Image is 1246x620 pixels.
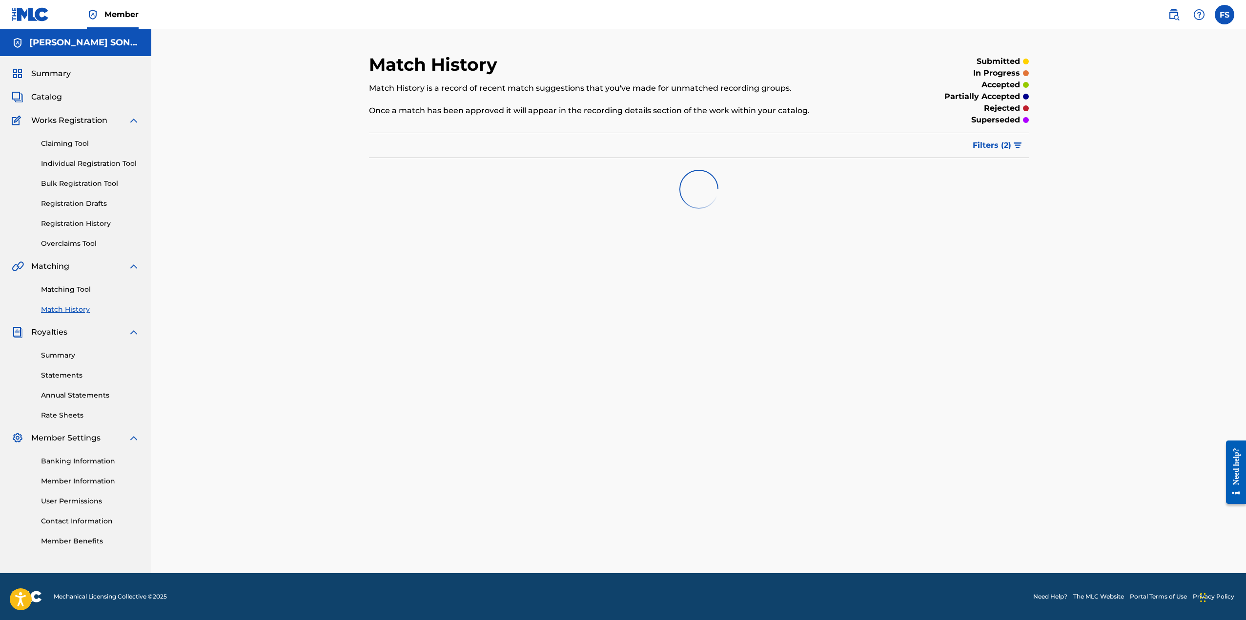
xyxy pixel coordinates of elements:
[41,350,140,360] a: Summary
[1014,142,1022,148] img: filter
[1200,583,1206,612] div: Drag
[1033,592,1067,601] a: Need Help?
[1193,592,1234,601] a: Privacy Policy
[973,140,1011,151] span: Filters ( 2 )
[1219,433,1246,511] iframe: Resource Center
[1197,573,1246,620] iframe: Chat Widget
[41,410,140,420] a: Rate Sheets
[12,591,42,602] img: logo
[128,432,140,444] img: expand
[369,82,877,94] p: Match History is a record of recent match suggestions that you've made for unmatched recording gr...
[29,37,140,48] h5: FELIX SCHUBERT SONGS
[12,68,71,80] a: SummarySummary
[12,91,23,103] img: Catalog
[128,260,140,272] img: expand
[12,91,62,103] a: CatalogCatalog
[54,592,167,601] span: Mechanical Licensing Collective © 2025
[41,219,140,229] a: Registration History
[41,496,140,506] a: User Permissions
[977,56,1020,67] p: submitted
[981,79,1020,91] p: accepted
[128,326,140,338] img: expand
[12,326,23,338] img: Royalties
[31,115,107,126] span: Works Registration
[41,179,140,189] a: Bulk Registration Tool
[31,326,67,338] span: Royalties
[1130,592,1187,601] a: Portal Terms of Use
[1164,5,1184,24] a: Public Search
[369,105,877,117] p: Once a match has been approved it will appear in the recording details section of the work within...
[1168,9,1180,20] img: search
[41,284,140,295] a: Matching Tool
[41,199,140,209] a: Registration Drafts
[41,390,140,400] a: Annual Statements
[41,159,140,169] a: Individual Registration Tool
[104,9,139,20] span: Member
[12,68,23,80] img: Summary
[967,133,1029,158] button: Filters (2)
[31,260,69,272] span: Matching
[679,170,718,209] img: preloader
[31,91,62,103] span: Catalog
[41,516,140,526] a: Contact Information
[1189,5,1209,24] div: Help
[87,9,99,20] img: Top Rightsholder
[41,536,140,546] a: Member Benefits
[12,260,24,272] img: Matching
[971,114,1020,126] p: superseded
[12,432,23,444] img: Member Settings
[12,115,24,126] img: Works Registration
[1215,5,1234,24] div: User Menu
[973,67,1020,79] p: in progress
[41,304,140,315] a: Match History
[369,54,502,76] h2: Match History
[31,432,101,444] span: Member Settings
[41,239,140,249] a: Overclaims Tool
[12,37,23,49] img: Accounts
[41,370,140,380] a: Statements
[1193,9,1205,20] img: help
[944,91,1020,102] p: partially accepted
[1073,592,1124,601] a: The MLC Website
[41,456,140,466] a: Banking Information
[12,7,49,21] img: MLC Logo
[41,476,140,486] a: Member Information
[984,102,1020,114] p: rejected
[41,139,140,149] a: Claiming Tool
[128,115,140,126] img: expand
[31,68,71,80] span: Summary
